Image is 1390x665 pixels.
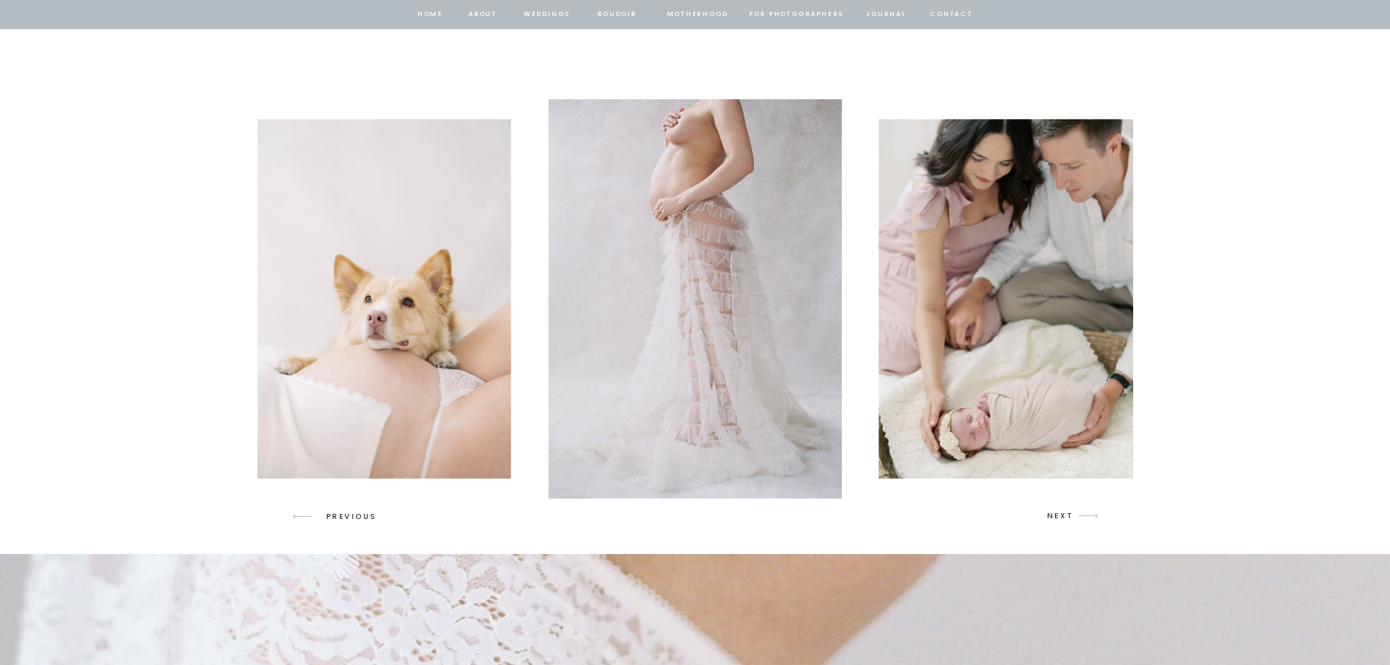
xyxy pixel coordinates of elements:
a: contact [928,8,975,21]
a: for photographers [749,8,844,21]
a: about [468,8,498,21]
a: Motherhood [667,8,727,21]
a: home [417,8,444,21]
img: dog rests head on bare pregnant belly photographed showcasing seattle maternity photography by Ja... [242,119,511,478]
p: PREVIOUS [326,510,382,523]
a: BOUDOIR [597,8,638,21]
img: pregnant woman with sheer tulle skirt and exposed belly photographed by Jacqueline Benét Seattle ... [548,99,842,499]
a: Weddings [522,8,572,21]
p: NEXT [1047,510,1075,523]
a: journal [864,8,909,21]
